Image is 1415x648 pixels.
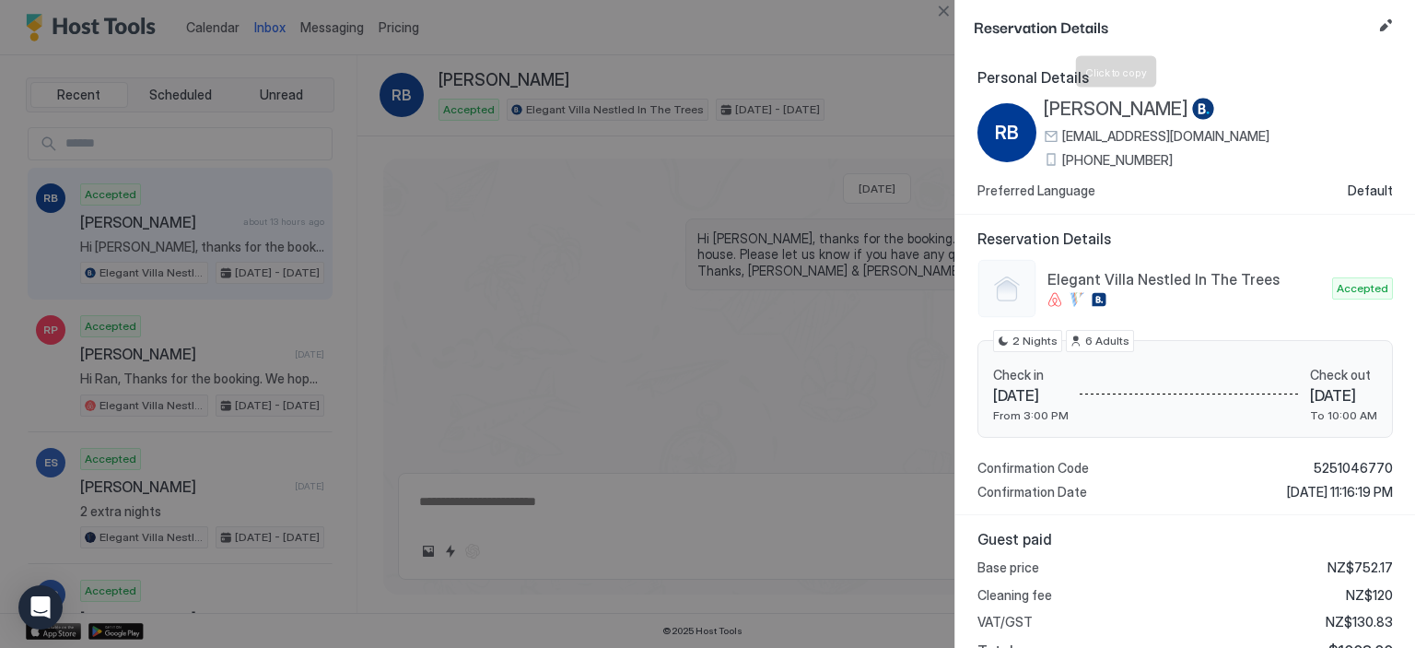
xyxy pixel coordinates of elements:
[1287,484,1393,501] span: [DATE] 11:16:19 PM
[1062,152,1173,169] span: [PHONE_NUMBER]
[1047,270,1325,289] span: Elegant Villa Nestled In The Trees
[1314,460,1393,477] span: 5251046770
[995,119,1019,147] span: RB
[977,183,1095,199] span: Preferred Language
[1310,408,1377,422] span: To 10:00 AM
[1337,280,1388,297] span: Accepted
[977,614,1033,630] span: VAT/GST
[1062,128,1269,145] span: [EMAIL_ADDRESS][DOMAIN_NAME]
[993,408,1069,422] span: From 3:00 PM
[1374,15,1397,37] button: Edit reservation
[977,460,1089,477] span: Confirmation Code
[977,560,1039,576] span: Base price
[1310,386,1377,405] span: [DATE]
[1044,98,1188,121] span: [PERSON_NAME]
[1086,66,1146,79] span: Click to copy
[977,230,1393,248] span: Reservation Details
[977,68,1393,87] span: Personal Details
[993,367,1069,383] span: Check in
[974,15,1371,38] span: Reservation Details
[1348,183,1393,199] span: Default
[18,585,63,630] div: Open Intercom Messenger
[977,587,1052,604] span: Cleaning fee
[1327,560,1393,576] span: NZ$752.17
[1085,333,1129,349] span: 6 Adults
[1310,367,1377,383] span: Check out
[993,386,1069,405] span: [DATE]
[1012,333,1058,349] span: 2 Nights
[977,484,1087,501] span: Confirmation Date
[1326,614,1393,630] span: NZ$130.83
[977,530,1393,548] span: Guest paid
[1346,587,1393,604] span: NZ$120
